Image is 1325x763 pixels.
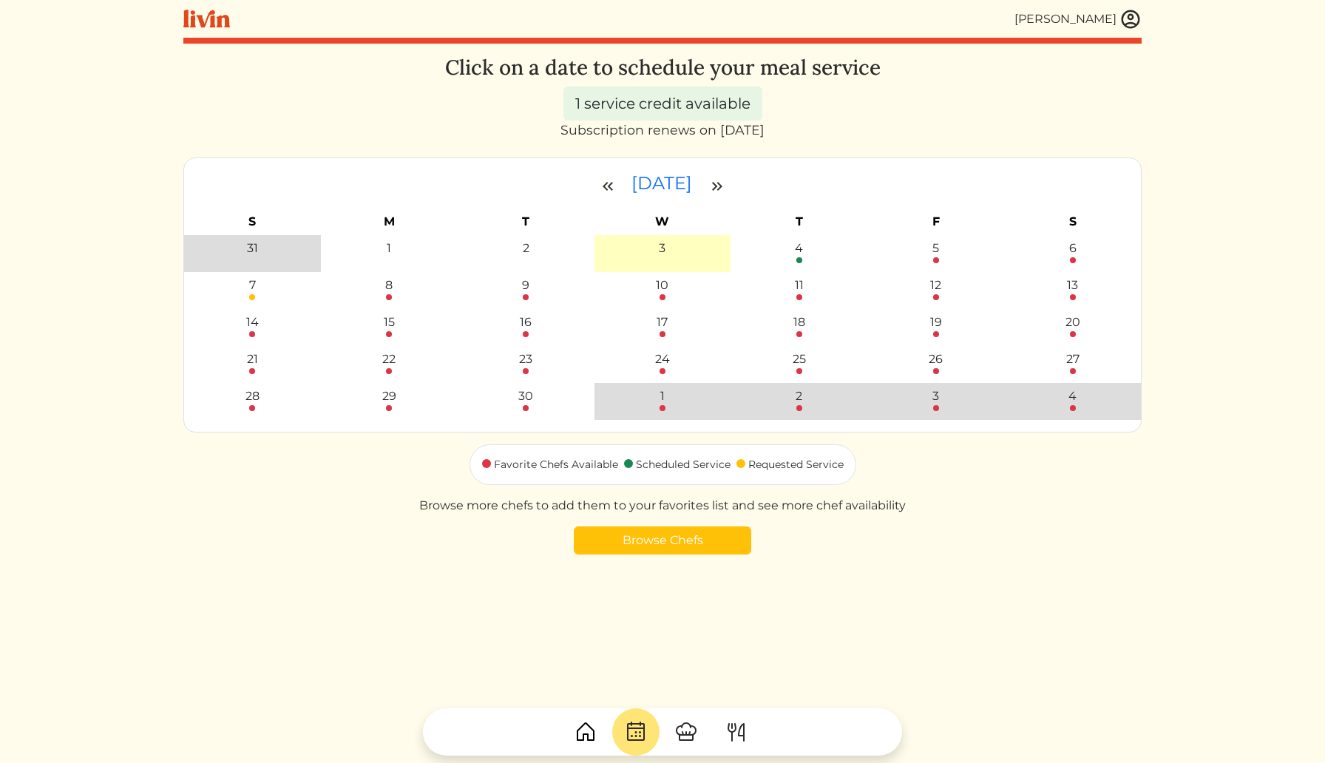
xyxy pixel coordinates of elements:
a: 26 [929,350,943,374]
div: 2 [523,240,529,257]
div: 17 [657,313,668,331]
img: House-9bf13187bcbb5817f509fe5e7408150f90897510c4275e13d0d5fca38e0b5951.svg [574,720,597,744]
div: 27 [1066,350,1080,368]
div: 23 [519,350,532,368]
div: 6 [1069,240,1077,257]
div: 14 [246,313,259,331]
div: 5 [932,240,939,257]
a: 3 [932,387,939,411]
div: 15 [384,313,395,331]
div: 9 [522,277,529,294]
a: 12 [930,277,941,300]
a: 9 [522,277,529,300]
a: 6 [1069,240,1077,263]
a: 24 [655,350,670,374]
div: 4 [795,240,803,257]
a: 4 [1068,387,1077,411]
a: 15 [384,313,395,337]
div: Scheduled Service [636,457,731,472]
img: CalendarDots-5bcf9d9080389f2a281d69619e1c85352834be518fbc73d9501aef674afc0d57.svg [624,720,648,744]
div: 22 [382,350,396,368]
div: 24 [655,350,670,368]
div: 12 [930,277,941,294]
a: Browse Chefs [574,526,751,555]
div: 25 [793,350,806,368]
th: T [731,208,867,235]
div: 2 [796,387,802,405]
div: Favorite Chefs Available [494,457,618,472]
a: 27 [1066,350,1080,374]
a: 19 [930,313,942,337]
div: 4 [1068,387,1077,405]
a: 4 [795,240,803,263]
img: user_account-e6e16d2ec92f44fc35f99ef0dc9cddf60790bfa021a6ecb1c896eb5d2907b31c.svg [1119,8,1142,30]
a: 20 [1065,313,1080,337]
th: M [321,208,458,235]
a: 23 [519,350,532,374]
a: [DATE] [631,172,697,194]
div: 30 [518,387,533,405]
div: 1 service credit available [563,87,762,121]
th: S [184,208,321,235]
div: 29 [382,387,396,405]
div: 16 [520,313,532,331]
div: Subscription renews on [DATE] [560,121,765,140]
img: double_arrow_left-c4e17772ff31b185a997b24a83b1dd706720237b6ae925c3c36bf3cf7eb93091.svg [599,177,617,195]
div: 10 [656,277,668,294]
a: 10 [656,277,668,300]
a: 22 [382,350,396,374]
a: 18 [793,313,805,337]
div: 3 [932,387,939,405]
div: 20 [1065,313,1080,331]
div: 19 [930,313,942,331]
th: S [1004,208,1141,235]
a: 17 [657,313,668,337]
a: 29 [382,387,396,411]
a: 8 [385,277,393,300]
div: 18 [793,313,805,331]
a: 21 [247,350,258,374]
div: 8 [385,277,393,294]
div: 1 [660,387,665,405]
div: 1 [387,240,391,257]
h3: Click on a date to schedule your meal service [445,55,881,81]
th: F [867,208,1004,235]
a: 16 [520,313,532,337]
img: double_arrow_right-997dabdd2eccb76564fe50414fa626925505af7f86338824324e960bc414e1a4.svg [708,177,726,195]
a: 13 [1067,277,1078,300]
a: 5 [932,240,939,263]
p: Browse more chefs to add them to your favorites list and see more chef availability [419,497,906,515]
time: [DATE] [631,172,692,194]
div: 3 [659,240,665,257]
a: 2 [796,387,802,411]
div: 7 [249,277,256,294]
a: 7 [249,277,256,300]
th: W [594,208,731,235]
img: ChefHat-a374fb509e4f37eb0702ca99f5f64f3b6956810f32a249b33092029f8484b388.svg [674,720,698,744]
div: 21 [247,350,258,368]
img: livin-logo-a0d97d1a881af30f6274990eb6222085a2533c92bbd1e4f22c21b4f0d0e3210c.svg [183,10,230,28]
th: T [458,208,594,235]
div: 11 [795,277,804,294]
a: 14 [246,313,259,337]
img: ForkKnife-55491504ffdb50bab0c1e09e7649658475375261d09fd45db06cec23bce548bf.svg [725,720,748,744]
a: 25 [793,350,806,374]
div: 13 [1067,277,1078,294]
div: Requested Service [748,457,844,472]
a: 28 [245,387,260,411]
div: 28 [245,387,260,405]
a: 11 [795,277,804,300]
div: 31 [247,240,258,257]
div: 26 [929,350,943,368]
a: 30 [518,387,533,411]
a: 1 [660,387,665,411]
div: [PERSON_NAME] [1014,10,1116,28]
